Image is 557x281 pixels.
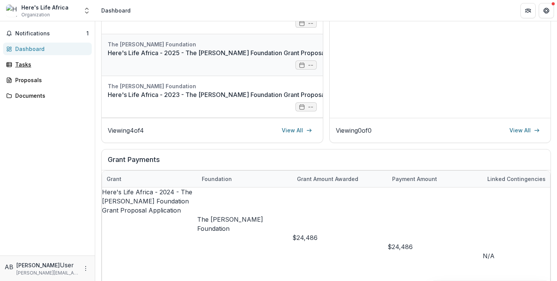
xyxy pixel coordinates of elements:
div: Dashboard [15,45,86,53]
span: Organization [21,11,50,18]
div: Foundation [197,175,236,183]
div: Payment Amount [388,171,483,187]
div: Proposals [15,76,86,84]
button: Notifications1 [3,27,92,40]
div: Linked Contingencies [483,175,550,183]
nav: breadcrumb [98,5,134,16]
p: Viewing 4 of 4 [108,126,144,135]
p: User [60,260,74,270]
a: Here's Life Africa - 2025 - The [PERSON_NAME] Foundation Grant Proposal Application [108,48,361,57]
button: Partners [520,3,536,18]
button: Open entity switcher [81,3,92,18]
p: Viewing 0 of 0 [336,126,372,135]
div: Grant amount awarded [292,171,388,187]
a: View All [277,124,317,137]
div: Grant [102,171,197,187]
div: Documents [15,92,86,100]
a: Documents [3,89,92,102]
div: Payment Amount [388,175,442,183]
img: Here's Life Africa [6,5,18,17]
a: View All [505,124,544,137]
div: Foundation [197,171,292,187]
a: Tasks [3,58,92,71]
span: 1 [86,30,89,37]
p: [PERSON_NAME][EMAIL_ADDRESS][DOMAIN_NAME] [16,270,78,276]
p: The [PERSON_NAME] Foundation [197,215,292,233]
button: Get Help [539,3,554,18]
div: Andy Blakeslee [5,262,13,271]
div: $24,486 [388,242,483,251]
div: $24,486 [292,233,388,242]
a: Here's Life Africa - 2023 - The [PERSON_NAME] Foundation Grant Proposal Application [108,90,361,99]
a: Here's Life Africa - 2024 - The [PERSON_NAME] Foundation Grant Proposal Application [102,188,192,214]
button: More [81,264,90,273]
div: Grant [102,175,126,183]
h2: Grant Payments [108,156,544,170]
button: N/A [483,251,495,260]
p: [PERSON_NAME] [16,261,60,269]
a: Proposals [3,74,92,86]
span: Notifications [15,30,86,37]
div: Here's Life Africa [21,3,69,11]
a: Dashboard [3,43,92,55]
div: Tasks [15,60,86,68]
div: Grant amount awarded [292,175,363,183]
div: Dashboard [101,6,131,14]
